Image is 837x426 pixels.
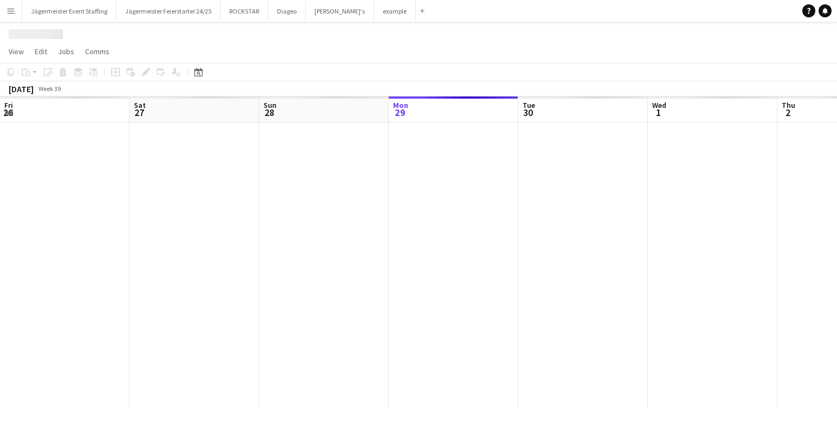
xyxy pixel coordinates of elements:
[22,1,117,22] button: Jägermeister Event Staffing
[117,1,221,22] button: Jägermeister Feierstarter 24/25
[85,47,110,56] span: Comms
[521,106,535,119] span: 30
[780,106,795,119] span: 2
[132,106,146,119] span: 27
[134,100,146,110] span: Sat
[652,100,666,110] span: Wed
[782,100,795,110] span: Thu
[651,106,666,119] span: 1
[523,100,535,110] span: Tue
[221,1,268,22] button: ROCKSTAR
[306,1,374,22] button: [PERSON_NAME]'s
[36,85,63,93] span: Week 39
[9,47,24,56] span: View
[58,47,74,56] span: Jobs
[3,106,13,119] span: 26
[30,44,51,59] a: Edit
[9,83,34,94] div: [DATE]
[374,1,416,22] button: example
[268,1,306,22] button: Diageo
[81,44,114,59] a: Comms
[393,100,408,110] span: Mon
[54,44,79,59] a: Jobs
[4,100,13,110] span: Fri
[391,106,408,119] span: 29
[4,44,28,59] a: View
[262,106,276,119] span: 28
[263,100,276,110] span: Sun
[35,47,47,56] span: Edit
